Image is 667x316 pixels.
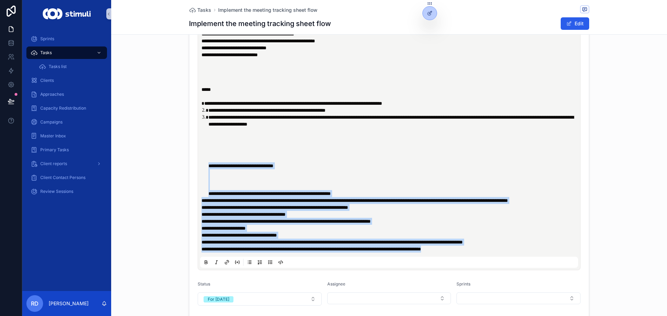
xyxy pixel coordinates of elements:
[49,64,67,69] span: Tasks list
[40,133,66,139] span: Master Inbox
[40,189,73,194] span: Review Sessions
[456,292,580,304] button: Select Button
[26,74,107,87] a: Clients
[40,78,54,83] span: Clients
[26,46,107,59] a: Tasks
[40,105,86,111] span: Capacity Redistribution
[26,157,107,170] a: Client reports
[26,88,107,101] a: Approaches
[40,147,69,153] span: Primary Tasks
[40,50,52,55] span: Tasks
[40,161,67,166] span: Client reports
[40,36,54,42] span: Sprints
[40,175,85,180] span: Client Contact Persons
[456,281,470,287] span: Sprints
[189,7,211,14] a: Tasks
[26,144,107,156] a: Primary Tasks
[26,130,107,142] a: Master Inbox
[327,292,451,304] button: Select Button
[26,102,107,114] a: Capacity Redistribution
[198,281,210,287] span: Status
[22,28,111,207] div: scrollable content
[198,292,322,306] button: Select Button
[40,119,63,125] span: Campaigns
[327,281,345,287] span: Assignee
[43,8,90,19] img: App logo
[31,299,39,308] span: RD
[26,33,107,45] a: Sprints
[26,116,107,128] a: Campaigns
[218,7,318,14] a: Implement the meeting tracking sheet flow
[26,185,107,198] a: Review Sessions
[561,17,589,30] button: Edit
[26,171,107,184] a: Client Contact Persons
[189,19,331,28] h1: Implement the meeting tracking sheet flow
[35,60,107,73] a: Tasks list
[49,300,89,307] p: [PERSON_NAME]
[197,7,211,14] span: Tasks
[40,92,64,97] span: Approaches
[208,296,229,302] div: For [DATE]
